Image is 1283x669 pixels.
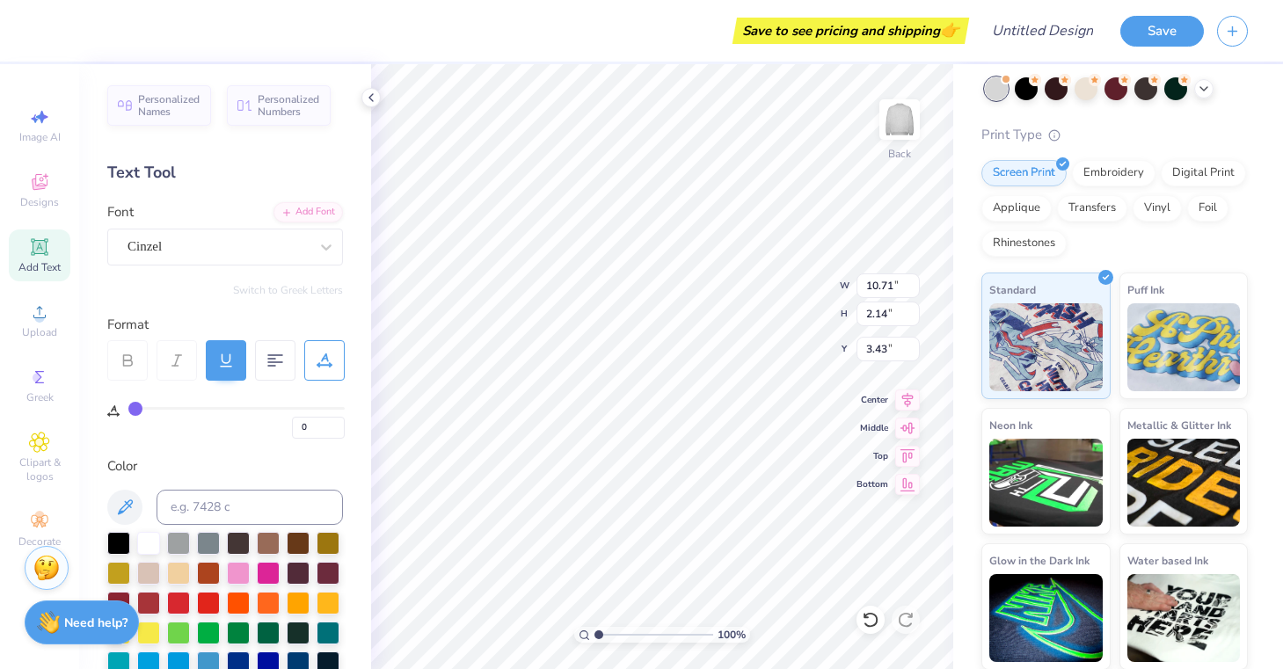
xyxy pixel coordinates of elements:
span: Glow in the Dark Ink [989,551,1090,570]
span: Bottom [857,478,888,491]
div: Format [107,315,345,335]
div: Screen Print [981,160,1067,186]
img: Puff Ink [1127,303,1241,391]
label: Font [107,202,134,222]
img: Neon Ink [989,439,1103,527]
span: Water based Ink [1127,551,1208,570]
span: Add Text [18,260,61,274]
div: Embroidery [1072,160,1155,186]
div: Applique [981,195,1052,222]
img: Back [882,102,917,137]
span: Greek [26,390,54,404]
strong: Need help? [64,614,128,631]
span: Clipart & logos [9,455,70,484]
div: Text Tool [107,161,343,185]
div: Add Font [273,202,343,222]
img: Standard [989,303,1103,391]
div: Transfers [1057,195,1127,222]
span: Image AI [19,130,61,144]
span: Puff Ink [1127,280,1164,299]
span: Personalized Names [138,93,200,118]
span: Top [857,450,888,462]
span: Middle [857,422,888,434]
span: Center [857,394,888,406]
img: Glow in the Dark Ink [989,574,1103,662]
input: e.g. 7428 c [157,490,343,525]
span: Upload [22,325,57,339]
div: Print Type [981,125,1248,145]
div: Back [888,146,911,162]
div: Vinyl [1133,195,1182,222]
span: 100 % [718,627,746,643]
div: Rhinestones [981,230,1067,257]
span: 👉 [940,19,959,40]
img: Metallic & Glitter Ink [1127,439,1241,527]
div: Foil [1187,195,1228,222]
button: Switch to Greek Letters [233,283,343,297]
span: Personalized Numbers [258,93,320,118]
span: Metallic & Glitter Ink [1127,416,1231,434]
button: Save [1120,16,1204,47]
div: Color [107,456,343,476]
img: Water based Ink [1127,574,1241,662]
span: Neon Ink [989,416,1032,434]
span: Designs [20,195,59,209]
input: Untitled Design [978,13,1107,48]
span: Standard [989,280,1036,299]
div: Digital Print [1161,160,1246,186]
span: Decorate [18,534,61,549]
div: Save to see pricing and shipping [737,18,965,44]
